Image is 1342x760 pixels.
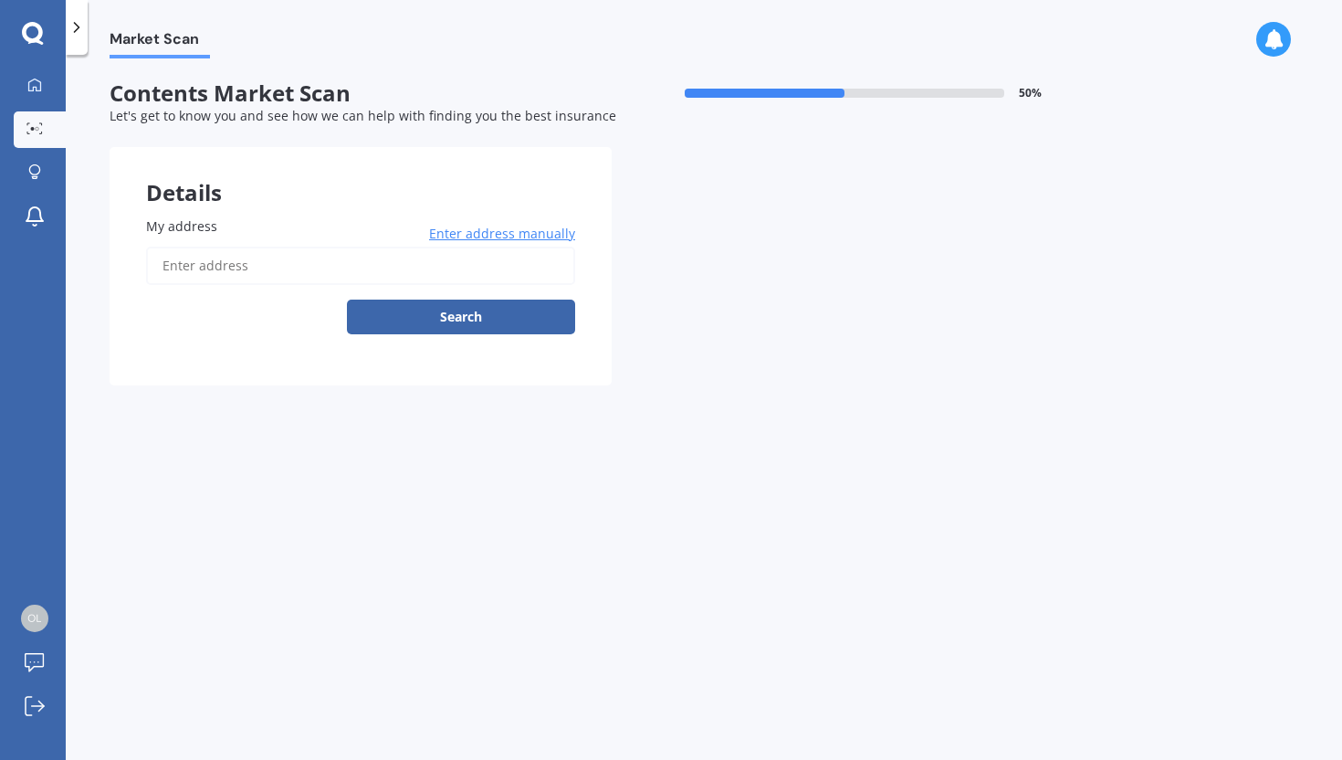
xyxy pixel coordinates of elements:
span: Let's get to know you and see how we can help with finding you the best insurance [110,107,616,124]
span: Market Scan [110,30,210,55]
span: Enter address manually [429,225,575,243]
button: Search [347,300,575,334]
div: Details [110,147,612,202]
span: My address [146,217,217,235]
img: b3694a067694cc894879fb35cdf72dfe [21,605,48,632]
span: 50 % [1019,87,1042,100]
input: Enter address [146,247,575,285]
span: Contents Market Scan [110,80,612,107]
